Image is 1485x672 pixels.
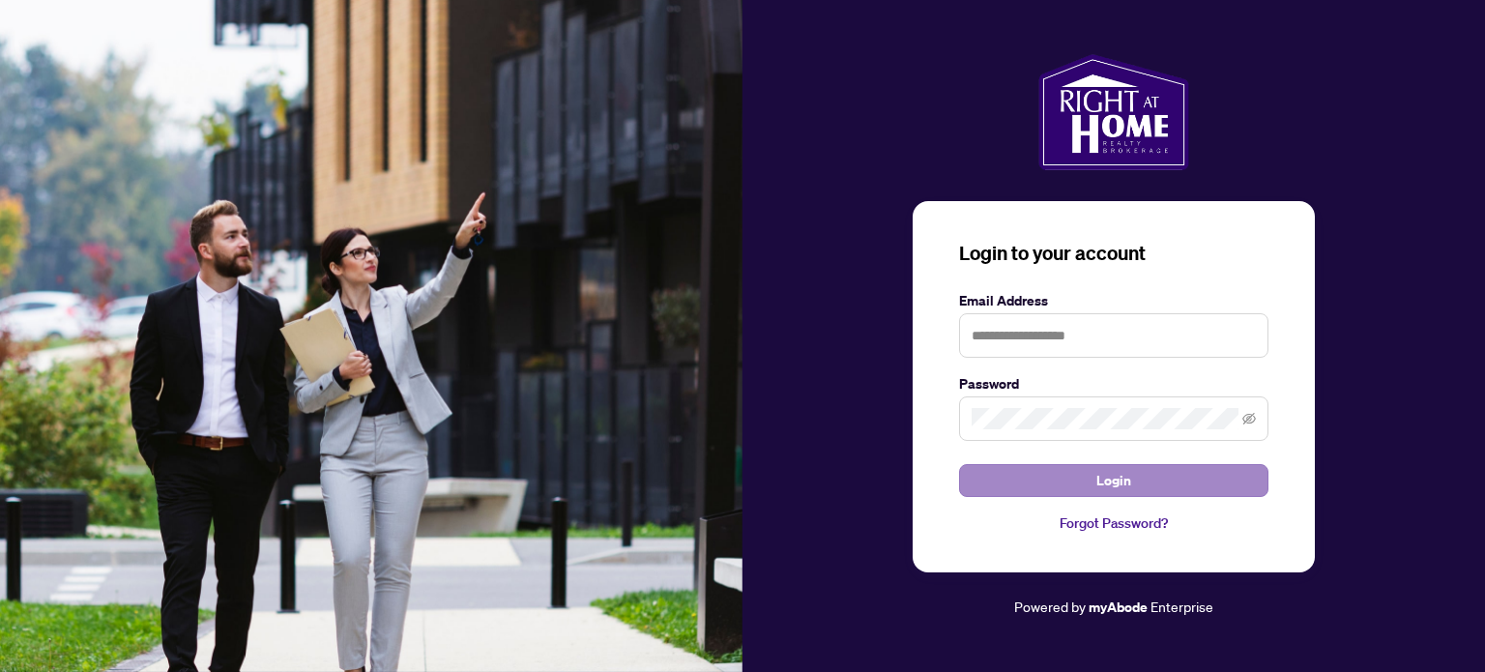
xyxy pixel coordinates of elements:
span: eye-invisible [1242,412,1256,425]
a: Forgot Password? [959,512,1268,534]
span: Enterprise [1150,598,1213,615]
button: Login [959,464,1268,497]
img: ma-logo [1038,54,1188,170]
h3: Login to your account [959,240,1268,267]
label: Email Address [959,290,1268,311]
span: Powered by [1014,598,1086,615]
span: Login [1096,465,1131,496]
a: myAbode [1089,597,1148,618]
label: Password [959,373,1268,394]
